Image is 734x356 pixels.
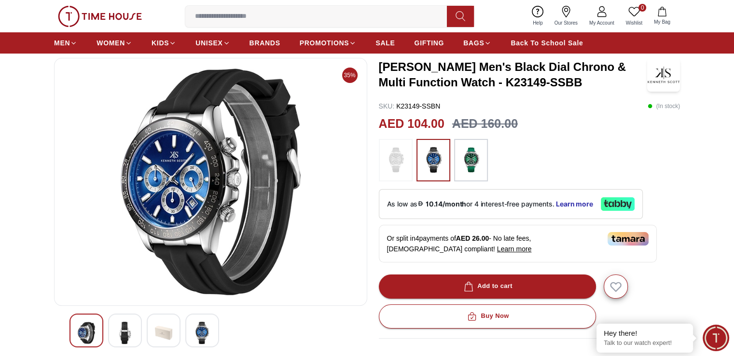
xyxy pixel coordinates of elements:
[414,38,444,48] span: GIFTING
[152,34,176,52] a: KIDS
[379,274,596,299] button: Add to cart
[647,58,680,92] img: Kenneth Scott Men's Black Dial Chrono & Multi Function Watch - K23149-SSBB
[527,4,549,28] a: Help
[300,38,349,48] span: PROMOTIONS
[459,144,483,177] img: ...
[648,5,676,27] button: My Bag
[384,144,408,177] img: ...
[414,34,444,52] a: GIFTING
[463,38,484,48] span: BAGS
[300,34,357,52] a: PROMOTIONS
[379,304,596,329] button: Buy Now
[465,311,509,322] div: Buy Now
[452,115,518,133] h3: AED 160.00
[379,225,657,262] div: Or split in 4 payments of - No late fees, [DEMOGRAPHIC_DATA] compliant!
[551,19,582,27] span: Our Stores
[604,329,686,338] div: Hey there!
[421,144,445,177] img: ...
[116,322,134,344] img: Kenneth Scott Men's Black Dial Chrono & Multi Function Watch - K23149-SSBB
[511,34,583,52] a: Back To School Sale
[604,339,686,347] p: Talk to our watch expert!
[249,34,280,52] a: BRANDS
[54,34,77,52] a: MEN
[650,18,674,26] span: My Bag
[97,34,132,52] a: WOMEN
[620,4,648,28] a: 0Wishlist
[249,38,280,48] span: BRANDS
[608,232,649,246] img: Tamara
[195,38,222,48] span: UNISEX
[78,322,95,344] img: Kenneth Scott Men's Black Dial Chrono & Multi Function Watch - K23149-SSBB
[638,4,646,12] span: 0
[622,19,646,27] span: Wishlist
[379,102,395,110] span: SKU :
[379,115,444,133] h2: AED 104.00
[549,4,583,28] a: Our Stores
[194,322,211,344] img: Kenneth Scott Men's Black Dial Chrono & Multi Function Watch - K23149-SSBB
[585,19,618,27] span: My Account
[456,234,489,242] span: AED 26.00
[62,66,359,298] img: Kenneth Scott Men's Black Dial Chrono & Multi Function Watch - K23149-SSBB
[379,59,647,90] h3: [PERSON_NAME] Men's Black Dial Chrono & Multi Function Watch - K23149-SSBB
[529,19,547,27] span: Help
[375,34,395,52] a: SALE
[155,322,172,344] img: Kenneth Scott Men's Black Dial Chrono & Multi Function Watch - K23149-SSBB
[462,281,512,292] div: Add to cart
[152,38,169,48] span: KIDS
[54,38,70,48] span: MEN
[379,101,441,111] p: K23149-SSBN
[703,325,729,351] div: Chat Widget
[342,68,358,83] span: 35%
[497,245,532,253] span: Learn more
[648,101,680,111] p: ( In stock )
[463,34,491,52] a: BAGS
[97,38,125,48] span: WOMEN
[375,38,395,48] span: SALE
[58,6,142,27] img: ...
[511,38,583,48] span: Back To School Sale
[195,34,230,52] a: UNISEX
